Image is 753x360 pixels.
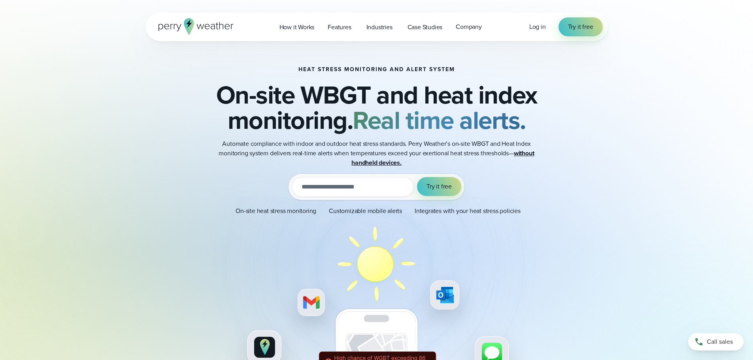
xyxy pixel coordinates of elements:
[401,19,449,35] a: Case Studies
[236,206,316,216] p: On-site heat stress monitoring
[707,337,733,347] span: Call sales
[529,22,546,32] a: Log in
[219,139,535,168] p: Automate compliance with indoor and outdoor heat stress standards. Perry Weather’s on-site WBGT a...
[417,177,461,196] button: Try it free
[568,22,593,32] span: Try it free
[353,102,526,139] strong: Real time alerts.
[185,82,568,133] h2: On-site WBGT and heat index monitoring.
[415,206,521,216] p: Integrates with your heat stress policies
[351,149,534,167] strong: without handheld devices.
[688,333,744,351] a: Call sales
[273,19,321,35] a: How it Works
[366,23,393,32] span: Industries
[408,23,443,32] span: Case Studies
[559,17,603,36] a: Try it free
[329,206,402,216] p: Customizable mobile alerts
[456,22,482,32] span: Company
[328,23,351,32] span: Features
[529,22,546,31] span: Log in
[279,23,315,32] span: How it Works
[298,66,455,73] h1: Heat Stress Monitoring and Alert System
[427,182,452,191] span: Try it free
